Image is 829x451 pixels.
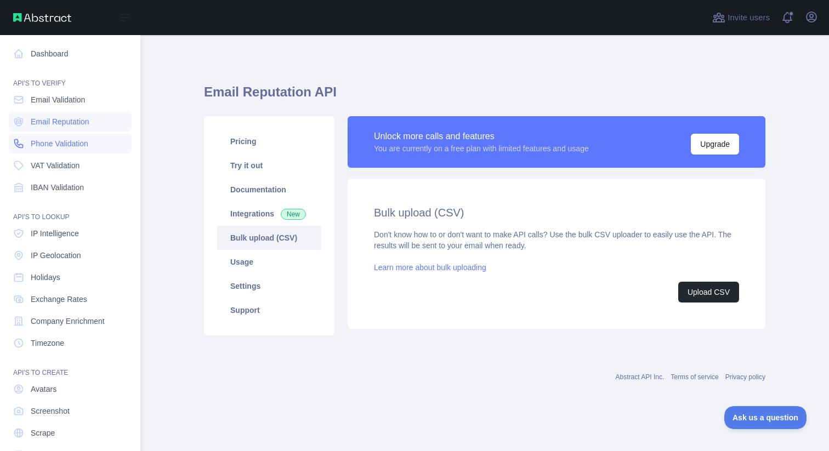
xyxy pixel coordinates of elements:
a: Holidays [9,267,132,287]
span: IP Intelligence [31,228,79,239]
div: You are currently on a free plan with limited features and usage [374,143,589,154]
a: Timezone [9,333,132,353]
a: Screenshot [9,401,132,421]
a: Email Validation [9,90,132,110]
a: Scrape [9,423,132,443]
div: API'S TO VERIFY [9,66,132,88]
a: Pricing [217,129,321,153]
a: Usage [217,250,321,274]
button: Upload CSV [678,282,739,302]
a: Bulk upload (CSV) [217,226,321,250]
span: Timezone [31,338,64,349]
div: API'S TO CREATE [9,355,132,377]
span: Phone Validation [31,138,88,149]
a: Abstract API Inc. [616,373,665,381]
a: Avatars [9,379,132,399]
span: Scrape [31,427,55,438]
div: API'S TO LOOKUP [9,199,132,221]
span: Holidays [31,272,60,283]
a: Terms of service [671,373,718,381]
span: VAT Validation [31,160,80,171]
a: Dashboard [9,44,132,64]
button: Upgrade [691,134,739,155]
span: Screenshot [31,406,70,416]
span: Email Reputation [31,116,89,127]
h1: Email Reputation API [204,83,765,110]
span: Avatars [31,384,56,395]
a: Exchange Rates [9,289,132,309]
a: Company Enrichment [9,311,132,331]
span: New [281,209,306,220]
button: Invite users [710,9,772,26]
span: IP Geolocation [31,250,81,261]
div: Unlock more calls and features [374,130,589,143]
img: Abstract API [13,13,71,22]
span: Email Validation [31,94,85,105]
span: Company Enrichment [31,316,105,327]
span: Invite users [728,12,770,24]
a: IP Intelligence [9,224,132,243]
div: Don't know how to or don't want to make API calls? Use the bulk CSV uploader to easily use the AP... [374,229,739,302]
span: Exchange Rates [31,294,87,305]
h2: Bulk upload (CSV) [374,205,739,220]
a: VAT Validation [9,156,132,175]
a: IBAN Validation [9,178,132,197]
a: Privacy policy [725,373,765,381]
a: Settings [217,274,321,298]
iframe: Toggle Customer Support [724,406,807,429]
a: Support [217,298,321,322]
a: Learn more about bulk uploading [374,263,486,272]
a: Documentation [217,178,321,202]
a: IP Geolocation [9,246,132,265]
a: Try it out [217,153,321,178]
a: Phone Validation [9,134,132,153]
a: Email Reputation [9,112,132,132]
a: Integrations New [217,202,321,226]
span: IBAN Validation [31,182,84,193]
